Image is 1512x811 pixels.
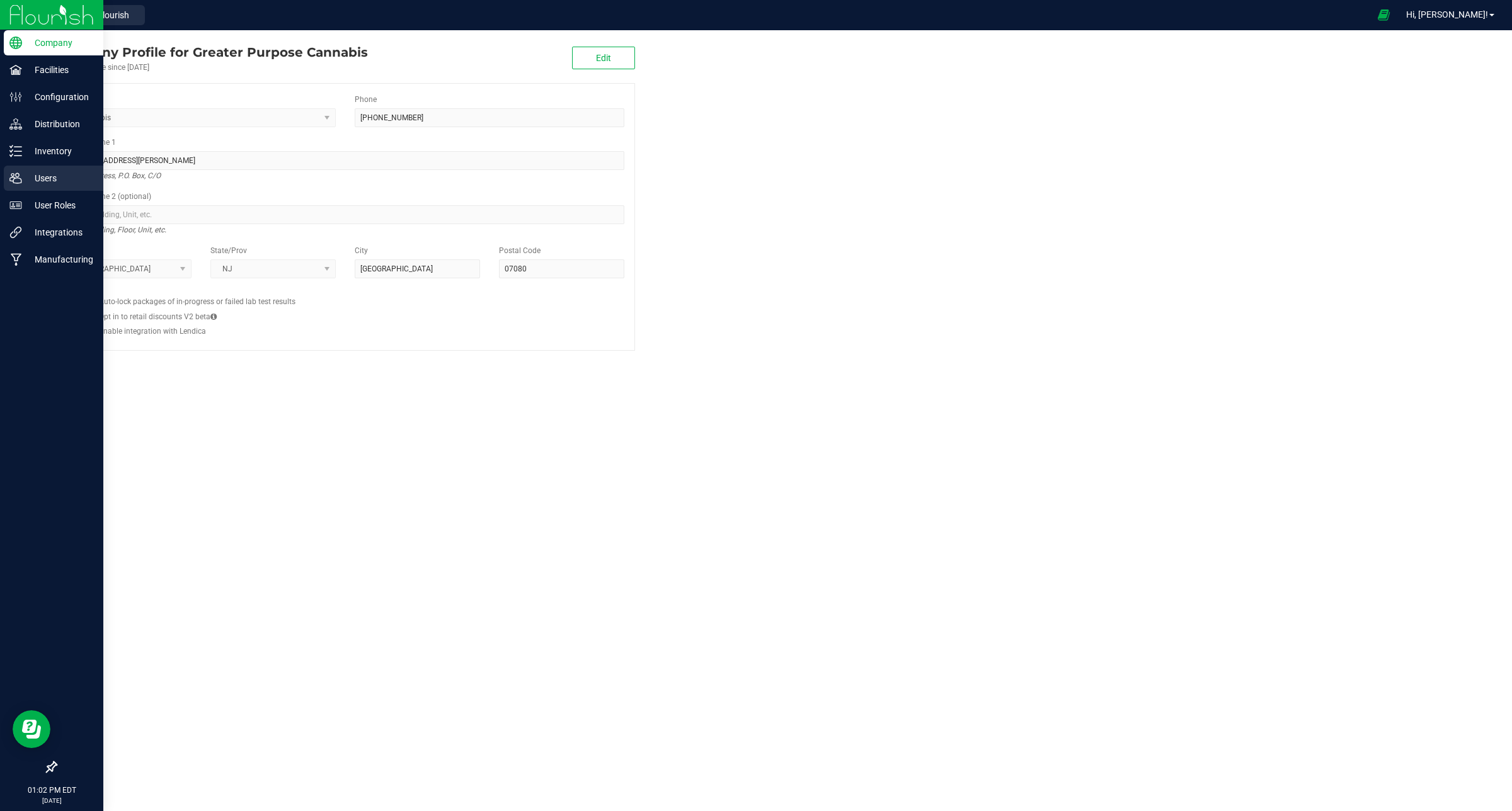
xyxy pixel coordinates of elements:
inline-svg: Manufacturing [9,253,22,266]
span: Edit [596,53,611,63]
label: State/Prov [210,245,247,256]
inline-svg: Integrations [9,226,22,239]
inline-svg: Configuration [9,91,22,103]
input: Postal Code [499,259,624,278]
i: Suite, Building, Floor, Unit, etc. [66,222,166,237]
input: (123) 456-7890 [355,108,624,127]
inline-svg: Inventory [9,145,22,157]
div: Greater Purpose Cannabis [55,43,368,62]
div: Account active since [DATE] [55,62,368,73]
p: Manufacturing [22,252,98,267]
i: Street address, P.O. Box, C/O [66,168,161,183]
label: Opt in to retail discounts V2 beta [99,311,217,322]
p: Users [22,171,98,186]
span: Hi, [PERSON_NAME]! [1406,9,1488,20]
p: Company [22,35,98,50]
p: Inventory [22,144,98,159]
label: Address Line 2 (optional) [66,191,151,202]
iframe: Resource center [13,710,50,748]
inline-svg: Company [9,37,22,49]
p: 01:02 PM EDT [6,785,98,796]
p: Configuration [22,89,98,105]
input: Address [66,151,624,170]
span: Open Ecommerce Menu [1370,3,1398,27]
label: Auto-lock packages of in-progress or failed lab test results [99,296,295,307]
input: City [355,259,480,278]
inline-svg: Users [9,172,22,184]
h2: Configs [66,288,624,296]
inline-svg: Distribution [9,118,22,130]
label: Phone [355,94,377,105]
button: Edit [572,47,635,69]
p: Distribution [22,116,98,132]
inline-svg: Facilities [9,64,22,76]
label: Postal Code [499,245,541,256]
label: City [355,245,368,256]
inline-svg: User Roles [9,199,22,212]
p: User Roles [22,198,98,213]
p: Facilities [22,62,98,77]
p: [DATE] [6,796,98,805]
input: Suite, Building, Unit, etc. [66,205,624,224]
p: Integrations [22,225,98,240]
label: Enable integration with Lendica [99,326,206,337]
